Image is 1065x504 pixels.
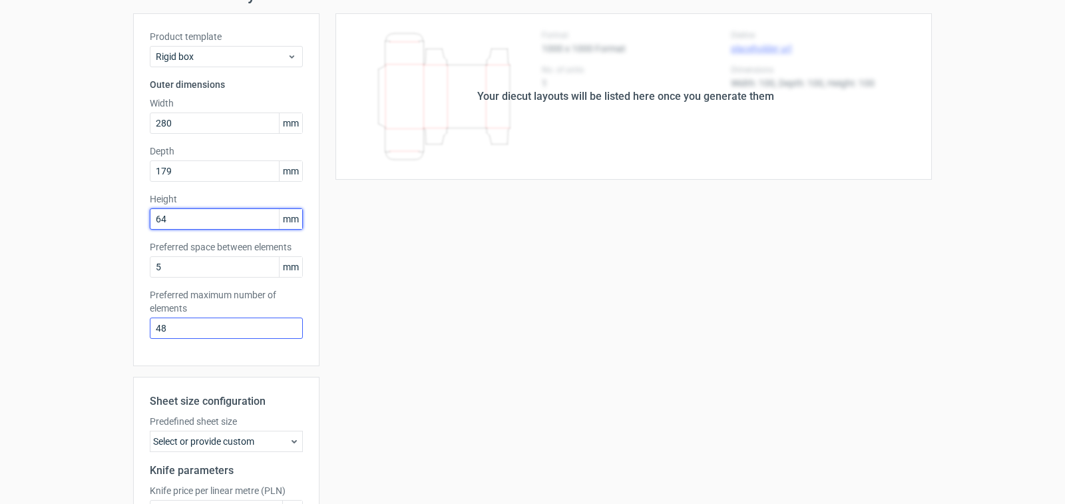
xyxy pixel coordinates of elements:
label: Knife price per linear metre (PLN) [150,484,303,497]
label: Width [150,97,303,110]
label: Predefined sheet size [150,415,303,428]
label: Preferred maximum number of elements [150,288,303,315]
h3: Outer dimensions [150,78,303,91]
span: mm [279,257,302,277]
label: Product template [150,30,303,43]
span: mm [279,209,302,229]
span: mm [279,113,302,133]
h2: Knife parameters [150,463,303,479]
label: Preferred space between elements [150,240,303,254]
span: Rigid box [156,50,287,63]
label: Height [150,192,303,206]
h2: Sheet size configuration [150,393,303,409]
div: Your diecut layouts will be listed here once you generate them [477,89,774,105]
div: Select or provide custom [150,431,303,452]
span: mm [279,161,302,181]
label: Depth [150,144,303,158]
